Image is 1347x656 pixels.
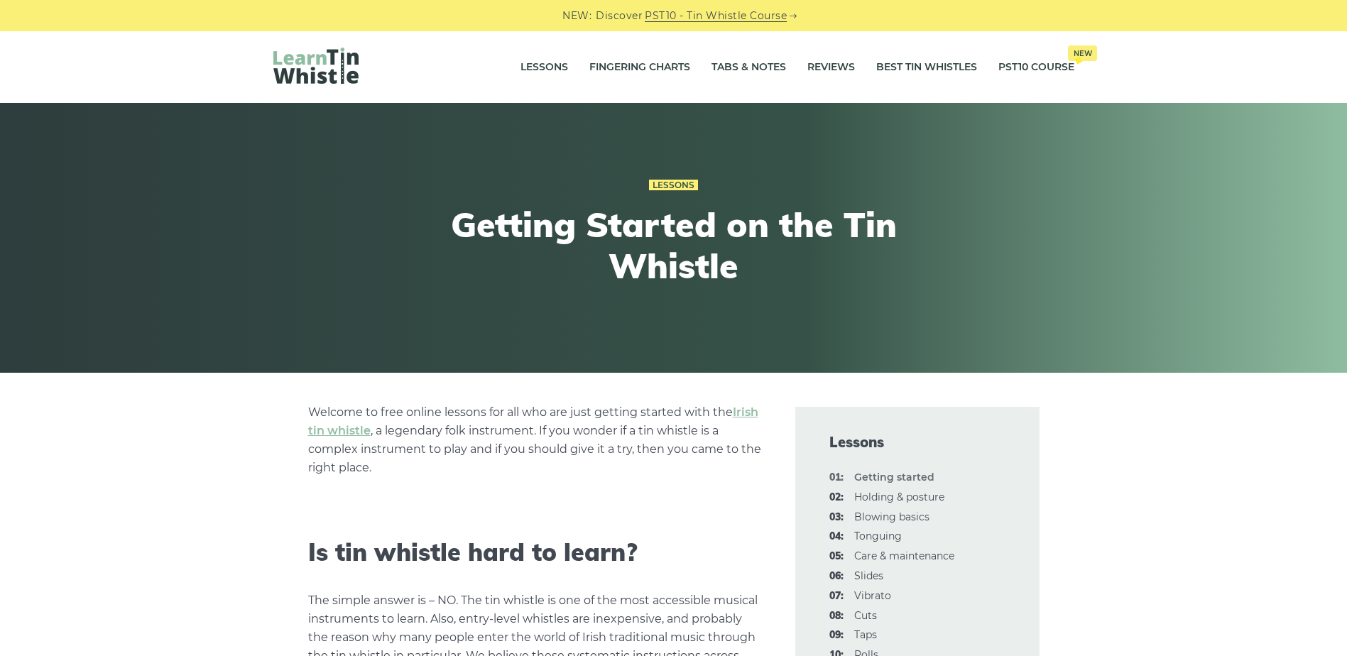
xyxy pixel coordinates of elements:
[589,50,690,85] a: Fingering Charts
[711,50,786,85] a: Tabs & Notes
[829,528,844,545] span: 04:
[876,50,977,85] a: Best Tin Whistles
[829,568,844,585] span: 06:
[308,403,761,477] p: Welcome to free online lessons for all who are just getting started with the , a legendary folk i...
[308,538,761,567] h2: Is tin whistle hard to learn?
[829,432,1005,452] span: Lessons
[829,489,844,506] span: 02:
[854,609,877,622] a: 08:Cuts
[1068,45,1097,61] span: New
[854,491,944,503] a: 02:Holding & posture
[854,550,954,562] a: 05:Care & maintenance
[829,509,844,526] span: 03:
[413,204,935,286] h1: Getting Started on the Tin Whistle
[829,588,844,605] span: 07:
[829,469,844,486] span: 01:
[520,50,568,85] a: Lessons
[854,471,934,483] strong: Getting started
[829,627,844,644] span: 09:
[829,548,844,565] span: 05:
[649,180,698,191] a: Lessons
[829,608,844,625] span: 08:
[854,530,902,542] a: 04:Tonguing
[807,50,855,85] a: Reviews
[854,628,877,641] a: 09:Taps
[854,569,883,582] a: 06:Slides
[854,510,929,523] a: 03:Blowing basics
[273,48,359,84] img: LearnTinWhistle.com
[854,589,891,602] a: 07:Vibrato
[998,50,1074,85] a: PST10 CourseNew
